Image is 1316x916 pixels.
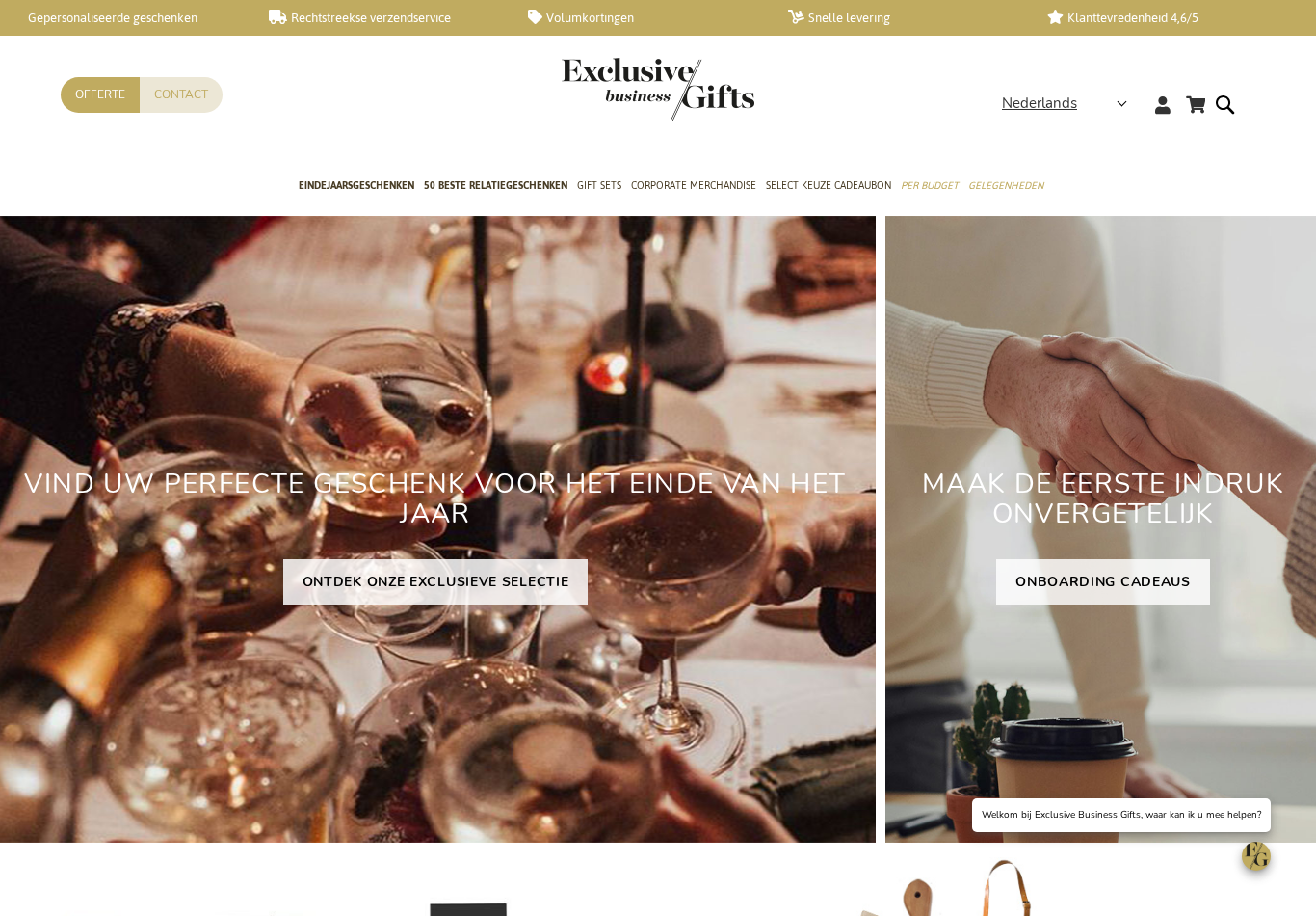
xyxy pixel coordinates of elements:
[61,77,140,113] a: Offerte
[424,175,567,196] span: 50 beste relatiegeschenken
[766,175,891,196] span: Select Keuze Cadeaubon
[577,175,621,196] span: Gift Sets
[10,10,238,26] a: Gepersonaliseerde geschenken
[788,10,1016,26] a: Snelle levering
[1002,93,1140,115] div: Nederlands
[562,58,658,121] a: store logo
[1002,93,1077,115] span: Nederlands
[299,175,414,196] span: Eindejaarsgeschenken
[901,175,959,196] span: Per Budget
[996,559,1210,605] a: ONBOARDING CADEAUS
[140,77,223,113] a: Contact
[631,175,756,196] span: Corporate Merchandise
[968,175,1043,196] span: Gelegenheden
[528,10,756,26] a: Volumkortingen
[283,559,589,605] a: ONTDEK ONZE EXCLUSIEVE SELECTIE
[269,10,497,26] a: Rechtstreekse verzendservice
[1047,10,1276,26] a: Klanttevredenheid 4,6/5
[562,58,754,121] img: Exclusive Business gifts logo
